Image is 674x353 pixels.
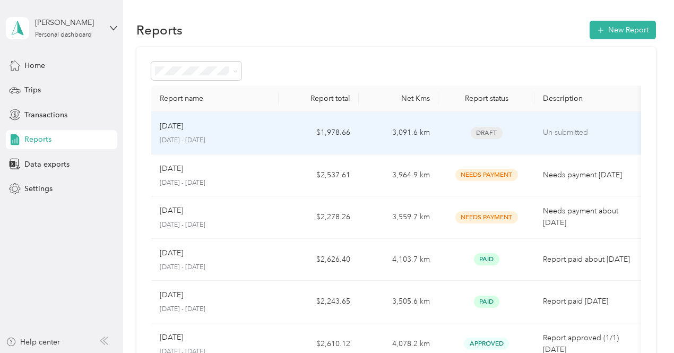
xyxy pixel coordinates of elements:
span: Transactions [24,109,67,120]
td: $2,537.61 [279,154,358,197]
p: [DATE] - [DATE] [160,305,271,314]
p: [DATE] [160,289,183,301]
button: Help center [6,337,60,348]
td: $1,978.66 [279,112,358,154]
button: New Report [590,21,656,39]
span: Settings [24,183,53,194]
div: Report status [447,94,526,103]
p: Needs payment [DATE] [543,169,633,181]
span: Home [24,60,45,71]
span: Trips [24,84,41,96]
span: Needs Payment [455,211,518,223]
span: Needs Payment [455,169,518,181]
td: 3,091.6 km [359,112,438,154]
p: [DATE] - [DATE] [160,220,271,230]
td: $2,243.65 [279,281,358,323]
p: [DATE] - [DATE] [160,136,271,145]
p: [DATE] - [DATE] [160,178,271,188]
td: $2,278.26 [279,196,358,239]
span: Paid [474,296,499,308]
p: Report paid [DATE] [543,296,633,307]
p: Needs payment about [DATE] [543,205,633,229]
th: Report name [151,85,279,112]
td: 3,505.6 km [359,281,438,323]
td: 3,964.9 km [359,154,438,197]
span: Data exports [24,159,70,170]
th: Net Kms [359,85,438,112]
p: [DATE] [160,120,183,132]
th: Description [534,85,641,112]
p: [DATE] [160,332,183,343]
p: [DATE] [160,163,183,175]
th: Report total [279,85,358,112]
td: 3,559.7 km [359,196,438,239]
h1: Reports [136,24,183,36]
td: $2,626.40 [279,239,358,281]
p: Un-submitted [543,127,633,139]
span: Reports [24,134,51,145]
span: Paid [474,253,499,265]
span: Approved [464,338,509,350]
p: Report paid about [DATE] [543,254,633,265]
td: 4,103.7 km [359,239,438,281]
span: Draft [471,127,503,139]
iframe: Everlance-gr Chat Button Frame [615,294,674,353]
p: [DATE] [160,247,183,259]
p: [DATE] [160,205,183,217]
p: [DATE] - [DATE] [160,263,271,272]
div: Personal dashboard [35,32,92,38]
div: [PERSON_NAME] [35,17,101,28]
